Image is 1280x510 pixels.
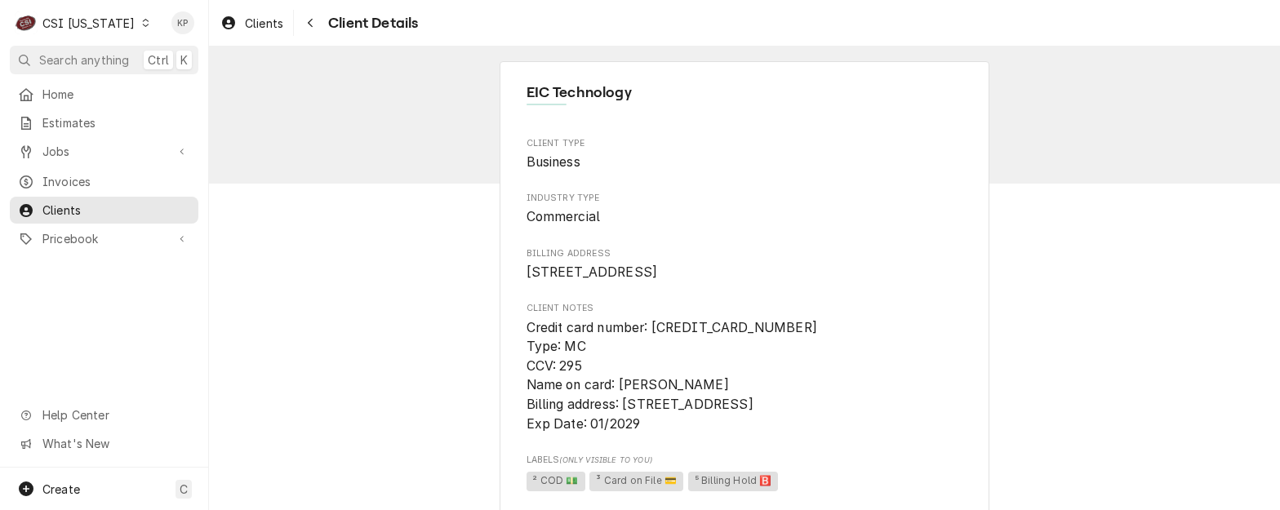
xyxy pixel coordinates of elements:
a: Home [10,81,198,108]
span: Jobs [42,143,166,160]
span: Business [527,154,580,170]
span: Search anything [39,51,129,69]
span: Clients [245,15,283,32]
div: Kym Parson's Avatar [171,11,194,34]
span: (Only Visible to You) [559,455,651,464]
span: Labels [527,454,963,467]
span: Help Center [42,406,189,424]
span: Create [42,482,80,496]
div: Client Type [527,137,963,172]
span: Estimates [42,114,190,131]
span: Client Notes [527,318,963,434]
span: K [180,51,188,69]
div: [object Object] [527,454,963,494]
span: What's New [42,435,189,452]
span: Pricebook [42,230,166,247]
span: Name [527,82,963,104]
div: KP [171,11,194,34]
span: [STREET_ADDRESS] [527,264,658,280]
div: C [15,11,38,34]
span: [object Object] [527,469,963,494]
a: Go to Help Center [10,401,198,428]
button: Search anythingCtrlK [10,46,198,74]
span: Client Type [527,137,963,150]
span: ³ Card on File 💳 [589,472,683,491]
span: Invoices [42,173,190,190]
div: Client Information [527,82,963,117]
a: Estimates [10,109,198,136]
div: CSI Kentucky's Avatar [15,11,38,34]
a: Go to What's New [10,430,198,457]
a: Go to Jobs [10,138,198,165]
a: Clients [214,10,290,37]
span: Billing Address [527,263,963,282]
span: ² COD 💵 [527,472,585,491]
span: Client Details [323,12,418,34]
span: Credit card number: [CREDIT_CARD_NUMBER] Type: MC CCV: 295 Name on card: [PERSON_NAME] Billing ad... [527,320,817,432]
span: ⁵ Billing Hold 🅱️ [688,472,779,491]
span: Commercial [527,209,601,224]
span: Client Notes [527,302,963,315]
a: Invoices [10,168,198,195]
div: Billing Address [527,247,963,282]
span: Industry Type [527,207,963,227]
button: Navigate back [297,10,323,36]
span: Ctrl [148,51,169,69]
span: Industry Type [527,192,963,205]
span: C [180,481,188,498]
div: Client Notes [527,302,963,433]
span: Clients [42,202,190,219]
div: CSI [US_STATE] [42,15,135,32]
span: Billing Address [527,247,963,260]
span: Home [42,86,190,103]
span: Client Type [527,153,963,172]
a: Clients [10,197,198,224]
a: Go to Pricebook [10,225,198,252]
div: Industry Type [527,192,963,227]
